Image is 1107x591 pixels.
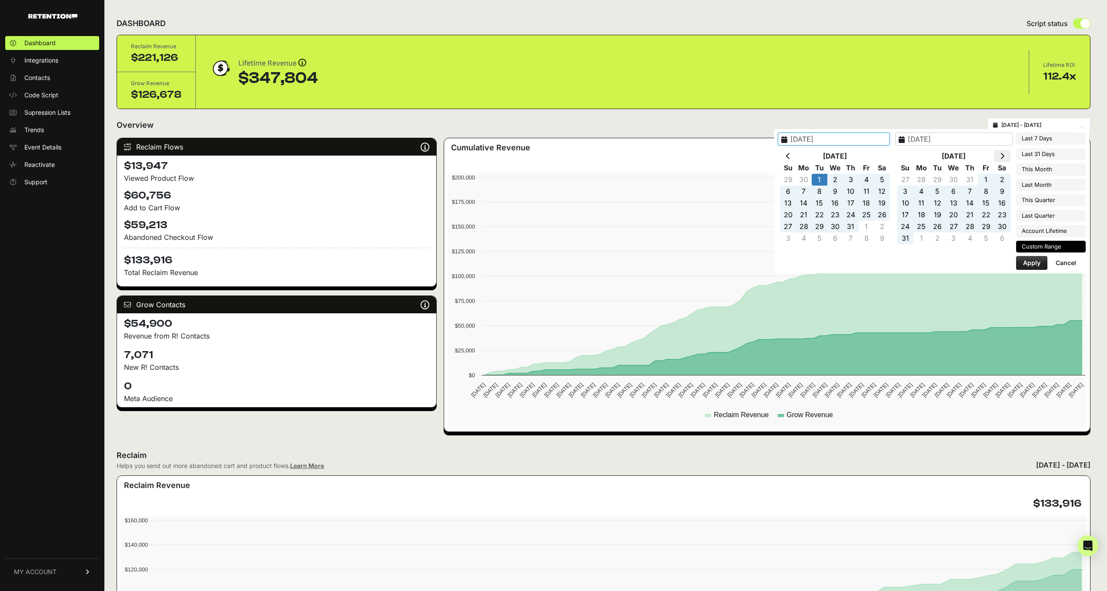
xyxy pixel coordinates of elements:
[628,382,645,398] text: [DATE]
[970,382,987,398] text: [DATE]
[1077,535,1098,556] div: Open Intercom Messenger
[750,382,767,398] text: [DATE]
[897,209,913,221] td: 17
[1018,382,1035,398] text: [DATE]
[994,221,1010,232] td: 30
[5,106,99,120] a: Supression Lists
[131,42,181,51] div: Reclaim Revenue
[874,197,890,209] td: 19
[812,197,827,209] td: 15
[859,232,874,244] td: 8
[117,449,324,462] h2: Reclaim
[962,232,978,244] td: 4
[913,209,930,221] td: 18
[957,382,974,398] text: [DATE]
[897,162,913,174] th: Su
[874,174,890,186] td: 5
[28,14,77,19] img: Retention.com
[531,382,548,398] text: [DATE]
[962,221,978,232] td: 28
[913,150,994,162] th: [DATE]
[775,382,792,398] text: [DATE]
[24,91,58,100] span: Code Script
[5,158,99,172] a: Reactivate
[962,209,978,221] td: 21
[579,382,596,398] text: [DATE]
[131,79,181,88] div: Grow Revenue
[859,162,874,174] th: Fr
[210,57,231,79] img: dollar-coin-05c43ed7efb7bc0c12610022525b4bbbb207c7efeef5aecc26f025e68dcafac9.png
[5,558,99,585] a: MY ACCOUNT
[665,382,682,398] text: [DATE]
[827,174,843,186] td: 2
[506,382,523,398] text: [DATE]
[117,119,154,131] h2: Overview
[930,174,946,186] td: 29
[677,382,694,398] text: [DATE]
[455,347,475,354] text: $25,000
[131,88,181,102] div: $126,678
[455,298,475,304] text: $75,000
[124,362,429,372] p: New R! Contacts
[836,382,853,398] text: [DATE]
[978,209,994,221] td: 22
[933,382,950,398] text: [DATE]
[930,186,946,197] td: 5
[930,197,946,209] td: 12
[543,382,560,398] text: [DATE]
[567,382,584,398] text: [DATE]
[994,209,1010,221] td: 23
[1030,382,1047,398] text: [DATE]
[1027,18,1068,29] span: Script status
[124,232,429,242] div: Abandoned Checkout Flow
[238,70,318,87] div: $347,804
[843,174,859,186] td: 3
[14,568,57,576] span: MY ACCOUNT
[787,382,804,398] text: [DATE]
[1067,382,1084,398] text: [DATE]
[796,232,812,244] td: 4
[843,232,859,244] td: 7
[930,162,946,174] th: Tu
[1016,210,1086,222] li: Last Quarter
[978,162,994,174] th: Fr
[124,379,429,393] h4: 0
[238,57,318,70] div: Lifetime Revenue
[796,174,812,186] td: 30
[897,186,913,197] td: 3
[1033,497,1081,511] h4: $133,916
[874,209,890,221] td: 26
[859,174,874,186] td: 4
[874,232,890,244] td: 9
[994,197,1010,209] td: 16
[713,382,730,398] text: [DATE]
[24,143,61,152] span: Event Details
[913,232,930,244] td: 1
[5,53,99,67] a: Integrations
[827,162,843,174] th: We
[124,203,429,213] div: Add to Cart Flow
[451,223,475,230] text: $150,000
[5,140,99,154] a: Event Details
[796,197,812,209] td: 14
[780,186,796,197] td: 6
[124,218,429,232] h4: $59,213
[811,382,828,398] text: [DATE]
[897,232,913,244] td: 31
[117,138,436,156] div: Reclaim Flows
[125,566,148,573] text: $120,000
[827,232,843,244] td: 6
[860,382,877,398] text: [DATE]
[848,382,865,398] text: [DATE]
[978,174,994,186] td: 1
[24,160,55,169] span: Reactivate
[5,36,99,50] a: Dashboard
[827,197,843,209] td: 16
[812,221,827,232] td: 29
[843,186,859,197] td: 10
[24,178,47,186] span: Support
[897,221,913,232] td: 24
[994,232,1010,244] td: 6
[1016,241,1086,253] li: Custom Range
[859,209,874,221] td: 25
